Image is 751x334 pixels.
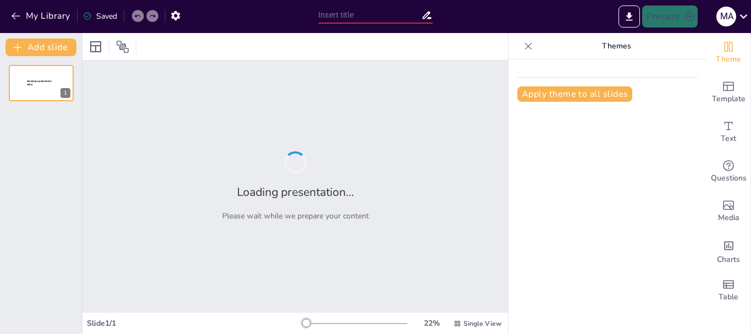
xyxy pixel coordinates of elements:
[27,80,52,86] span: Sendsteps presentation editor
[706,112,750,152] div: Add text boxes
[706,33,750,73] div: Change the overall theme
[712,93,746,105] span: Template
[318,7,421,23] input: Insert title
[706,73,750,112] div: Add ready made slides
[83,11,117,21] div: Saved
[87,318,302,328] div: Slide 1 / 1
[719,291,738,303] span: Table
[5,39,76,56] button: Add slide
[721,133,736,145] span: Text
[619,6,640,28] button: Export to PowerPoint
[8,7,75,25] button: My Library
[237,184,354,200] h2: Loading presentation...
[87,38,104,56] div: Layout
[222,211,369,221] p: Please wait while we prepare your content
[716,7,736,26] div: M A
[537,33,695,59] p: Themes
[60,88,70,98] div: 1
[711,172,747,184] span: Questions
[418,318,445,328] div: 22 %
[716,6,736,28] button: M A
[716,53,741,65] span: Theme
[642,6,697,28] button: Present
[9,65,74,101] div: 1
[706,231,750,271] div: Add charts and graphs
[706,152,750,191] div: Get real-time input from your audience
[717,254,740,266] span: Charts
[517,86,632,102] button: Apply theme to all slides
[706,271,750,310] div: Add a table
[463,319,501,328] span: Single View
[706,191,750,231] div: Add images, graphics, shapes or video
[116,40,129,53] span: Position
[718,212,739,224] span: Media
